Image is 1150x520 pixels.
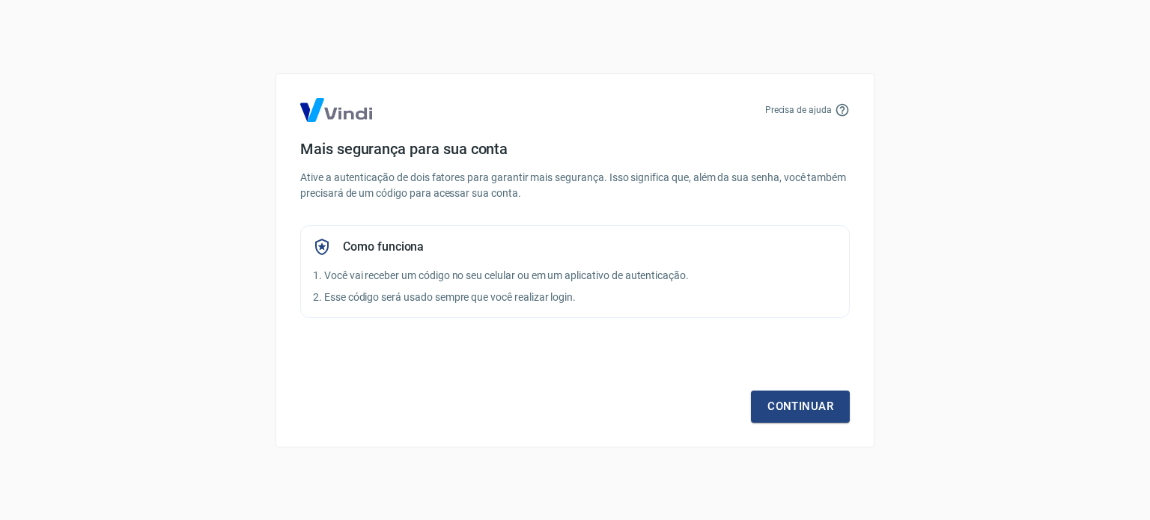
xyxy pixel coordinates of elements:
h4: Mais segurança para sua conta [300,140,850,158]
p: Ative a autenticação de dois fatores para garantir mais segurança. Isso significa que, além da su... [300,170,850,201]
img: Logo Vind [300,98,372,122]
h5: Como funciona [343,239,424,254]
a: Continuar [751,391,850,422]
p: 1. Você vai receber um código no seu celular ou em um aplicativo de autenticação. [313,268,837,284]
p: Precisa de ajuda [765,103,832,117]
p: 2. Esse código será usado sempre que você realizar login. [313,290,837,305]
